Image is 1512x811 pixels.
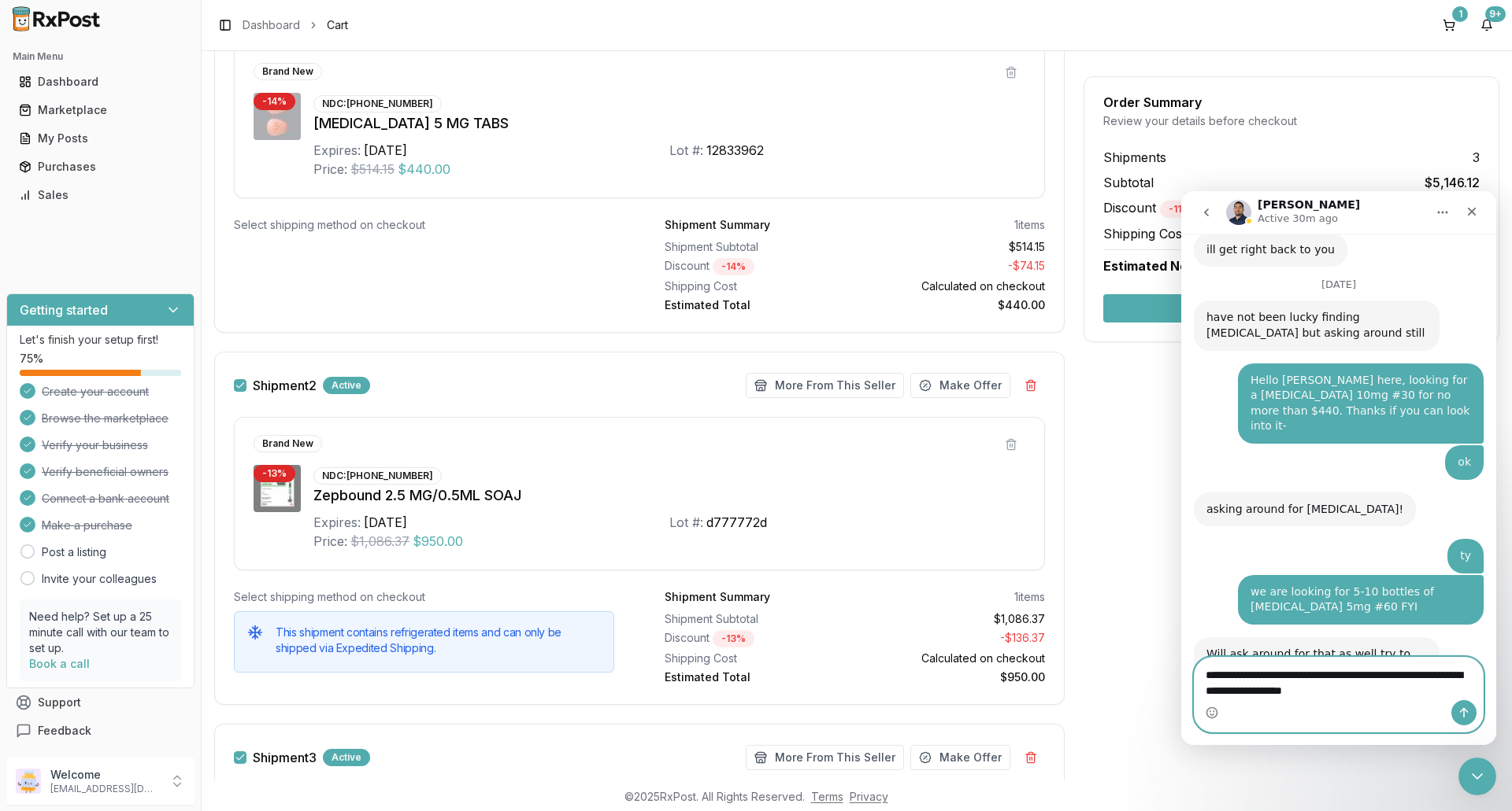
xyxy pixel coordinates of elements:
[42,571,157,587] a: Invite your colleagues
[364,513,407,532] div: [DATE]
[234,217,614,233] div: Select shipping method on checkout
[42,384,149,400] span: Create your account
[6,154,195,179] button: Purchases
[6,6,107,31] img: RxPost Logo
[665,630,849,647] div: Discount
[1014,589,1045,605] div: 1 items
[20,300,108,319] h3: Getting started
[323,749,370,766] div: Active
[1103,173,1154,192] span: Subtotal
[1452,6,1468,22] div: 1
[1425,173,1480,192] span: $5,146.12
[313,532,347,551] div: Price:
[665,239,849,255] div: Shipment Subtotal
[850,790,888,803] a: Privacy
[13,124,188,153] a: My Posts
[243,17,300,33] a: Dashboard
[253,379,317,392] label: Shipment 2
[862,651,1046,666] div: Calculated on checkout
[313,160,347,179] div: Price:
[13,181,188,209] a: Sales
[254,93,301,140] img: Trintellix 5 MG TABS
[42,464,169,480] span: Verify beneficial owners
[16,769,41,794] img: User avatar
[50,783,160,795] p: [EMAIL_ADDRESS][DOMAIN_NAME]
[254,63,322,80] div: Brand New
[665,258,849,275] div: Discount
[50,767,160,783] p: Welcome
[313,485,1025,507] div: Zepbound 2.5 MG/0.5ML SOAJ
[313,467,442,485] div: NDC: [PHONE_NUMBER]
[327,17,348,33] span: Cart
[13,50,188,63] h2: Main Menu
[364,141,407,160] div: [DATE]
[313,513,361,532] div: Expires:
[1473,148,1480,167] span: 3
[910,745,1010,770] button: Make Offer
[746,373,904,398] button: More From This Seller
[665,651,849,666] div: Shipping Cost
[29,657,90,670] a: Book a call
[862,297,1046,313] div: $440.00
[6,98,195,123] button: Marketplace
[19,74,182,90] div: Dashboard
[398,160,450,179] span: $440.00
[13,68,188,96] a: Dashboard
[1103,96,1480,109] div: Order Summary
[665,589,770,605] div: Shipment Summary
[665,297,849,313] div: Estimated Total
[243,17,348,33] nav: breadcrumb
[6,182,195,208] button: Sales
[1103,224,1186,243] span: Shipping Cost
[42,544,106,560] a: Post a listing
[706,513,767,532] div: d777772d
[254,435,322,452] div: Brand New
[313,95,442,112] div: NDC: [PHONE_NUMBER]
[413,532,463,551] span: $950.00
[910,373,1010,398] button: Make Offer
[1014,217,1045,233] div: 1 items
[42,411,169,426] span: Browse the marketplace
[6,688,195,717] button: Support
[669,141,703,160] div: Lot #:
[1103,200,1199,216] span: Discount
[1103,294,1480,323] button: Secure Checkout
[350,532,409,551] span: $1,086.37
[862,669,1046,685] div: $950.00
[19,187,182,203] div: Sales
[862,278,1046,294] div: Calculated on checkout
[42,518,132,533] span: Make a purchase
[1103,258,1243,274] span: Estimated Net Charge
[38,723,91,739] span: Feedback
[6,126,195,151] button: My Posts
[1181,191,1496,745] iframe: Intercom live chat
[323,377,370,394] div: Active
[20,332,181,348] p: Let's finish your setup first!
[254,465,301,512] img: Zepbound 2.5 MG/0.5ML SOAJ
[665,611,849,627] div: Shipment Subtotal
[276,625,601,656] h5: This shipment contains refrigerated items and can only be shipped via Expedited Shipping.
